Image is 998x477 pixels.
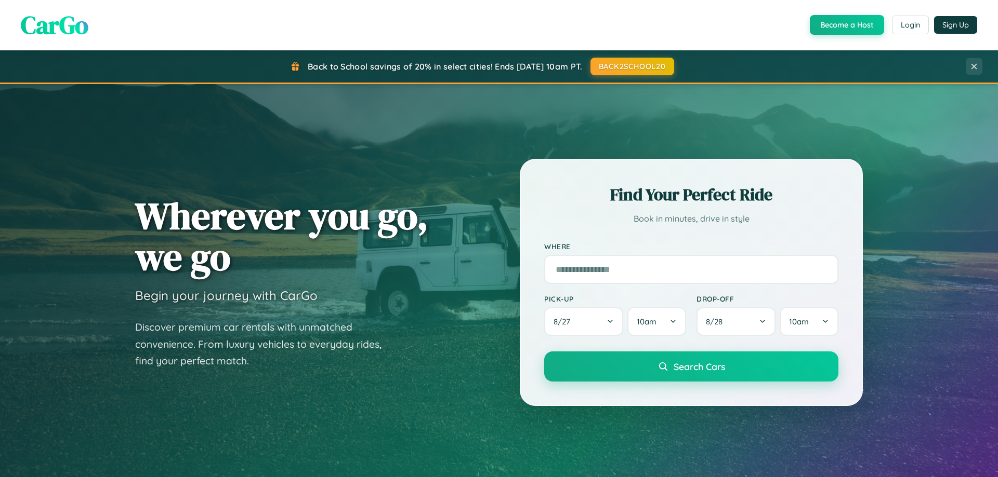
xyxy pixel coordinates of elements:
span: Back to School savings of 20% in select cities! Ends [DATE] 10am PT. [308,61,582,72]
span: 10am [789,317,809,326]
button: BACK2SCHOOL20 [590,58,674,75]
span: 10am [637,317,656,326]
span: CarGo [21,8,88,42]
button: Search Cars [544,351,838,381]
button: 10am [780,307,838,336]
label: Drop-off [697,294,838,303]
span: 8 / 28 [706,317,728,326]
button: Become a Host [810,15,884,35]
p: Discover premium car rentals with unmatched convenience. From luxury vehicles to everyday rides, ... [135,319,395,370]
button: 8/28 [697,307,776,336]
button: Login [892,16,929,34]
h3: Begin your journey with CarGo [135,288,318,303]
h2: Find Your Perfect Ride [544,183,838,206]
button: 8/27 [544,307,623,336]
button: 10am [627,307,686,336]
span: 8 / 27 [554,317,575,326]
p: Book in minutes, drive in style [544,211,838,226]
h1: Wherever you go, we go [135,195,428,277]
button: Sign Up [934,16,977,34]
label: Where [544,242,838,251]
label: Pick-up [544,294,686,303]
span: Search Cars [674,361,725,372]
